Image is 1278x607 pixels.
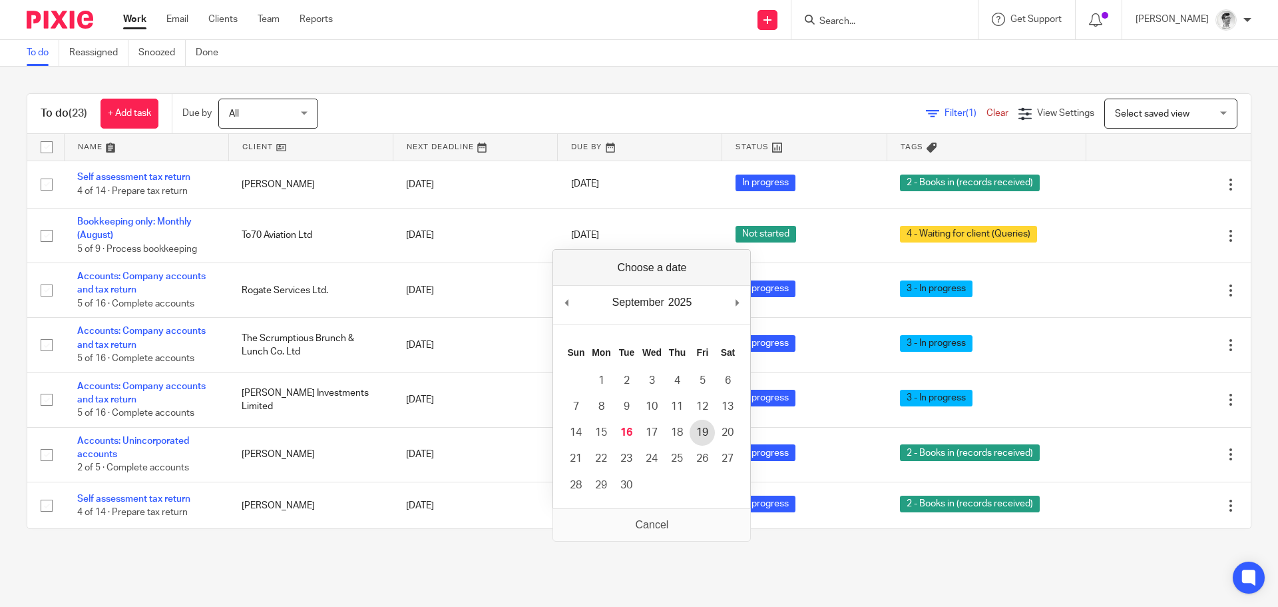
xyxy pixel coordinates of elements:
[639,368,664,394] button: 3
[1010,15,1062,24] span: Get Support
[900,335,972,352] span: 3 - In progress
[228,161,393,208] td: [PERSON_NAME]
[560,293,573,312] button: Previous Month
[721,347,736,358] abbr: Saturday
[393,161,557,208] td: [DATE]
[393,427,557,482] td: [DATE]
[228,372,393,427] td: [PERSON_NAME] Investments Limited
[229,109,239,119] span: All
[736,175,795,191] span: In progress
[900,175,1040,191] span: 2 - Books in (records received)
[77,494,190,504] a: Self assessment tax return
[690,420,715,446] button: 19
[77,299,194,308] span: 5 of 16 · Complete accounts
[619,347,635,358] abbr: Tuesday
[300,13,333,26] a: Reports
[664,368,690,394] button: 4
[736,496,795,512] span: In progress
[228,427,393,482] td: [PERSON_NAME]
[966,109,976,118] span: (1)
[736,444,795,461] span: In progress
[664,394,690,420] button: 11
[196,40,228,66] a: Done
[182,107,212,120] p: Due by
[736,335,795,352] span: In progress
[77,217,192,240] a: Bookkeeping only: Monthly (August)
[614,394,639,420] button: 9
[393,482,557,529] td: [DATE]
[393,318,557,372] td: [DATE]
[715,394,740,420] button: 13
[639,420,664,446] button: 17
[588,368,614,394] button: 1
[77,187,188,196] span: 4 of 14 · Prepare tax return
[69,40,128,66] a: Reassigned
[986,109,1008,118] a: Clear
[1115,109,1189,119] span: Select saved view
[639,394,664,420] button: 10
[588,394,614,420] button: 8
[563,472,588,498] button: 28
[77,326,206,349] a: Accounts: Company accounts and tax return
[77,408,194,418] span: 5 of 16 · Complete accounts
[228,263,393,318] td: Rogate Services Ltd.
[101,99,158,129] a: + Add task
[639,446,664,472] button: 24
[258,13,280,26] a: Team
[690,368,715,394] button: 5
[77,173,190,182] a: Self assessment tax return
[563,394,588,420] button: 7
[588,446,614,472] button: 22
[77,272,206,295] a: Accounts: Company accounts and tax return
[666,293,694,312] div: 2025
[669,347,686,358] abbr: Thursday
[730,293,744,312] button: Next Month
[697,347,709,358] abbr: Friday
[642,347,662,358] abbr: Wednesday
[27,40,59,66] a: To do
[208,13,238,26] a: Clients
[715,446,740,472] button: 27
[610,293,666,312] div: September
[77,464,189,473] span: 2 of 5 · Complete accounts
[690,446,715,472] button: 26
[588,472,614,498] button: 29
[77,245,197,254] span: 5 of 9 · Process bookkeeping
[393,208,557,263] td: [DATE]
[614,446,639,472] button: 23
[900,444,1040,461] span: 2 - Books in (records received)
[614,368,639,394] button: 2
[900,390,972,406] span: 3 - In progress
[393,263,557,318] td: [DATE]
[715,368,740,394] button: 6
[228,482,393,529] td: [PERSON_NAME]
[563,420,588,446] button: 14
[77,508,188,517] span: 4 of 14 · Prepare tax return
[736,390,795,406] span: In progress
[77,354,194,363] span: 5 of 16 · Complete accounts
[69,108,87,119] span: (23)
[900,281,972,297] span: 3 - In progress
[818,16,938,28] input: Search
[166,13,188,26] a: Email
[393,372,557,427] td: [DATE]
[715,420,740,446] button: 20
[900,226,1037,243] span: 4 - Waiting for client (Queries)
[567,347,584,358] abbr: Sunday
[664,446,690,472] button: 25
[41,107,87,121] h1: To do
[228,208,393,263] td: To70 Aviation Ltd
[571,180,599,189] span: [DATE]
[614,420,639,446] button: 16
[614,472,639,498] button: 30
[1136,13,1209,26] p: [PERSON_NAME]
[736,226,796,243] span: Not started
[588,420,614,446] button: 15
[592,347,610,358] abbr: Monday
[563,446,588,472] button: 21
[900,496,1040,512] span: 2 - Books in (records received)
[901,143,923,151] span: Tags
[77,436,189,459] a: Accounts: Unincorporated accounts
[1037,109,1094,118] span: View Settings
[123,13,146,26] a: Work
